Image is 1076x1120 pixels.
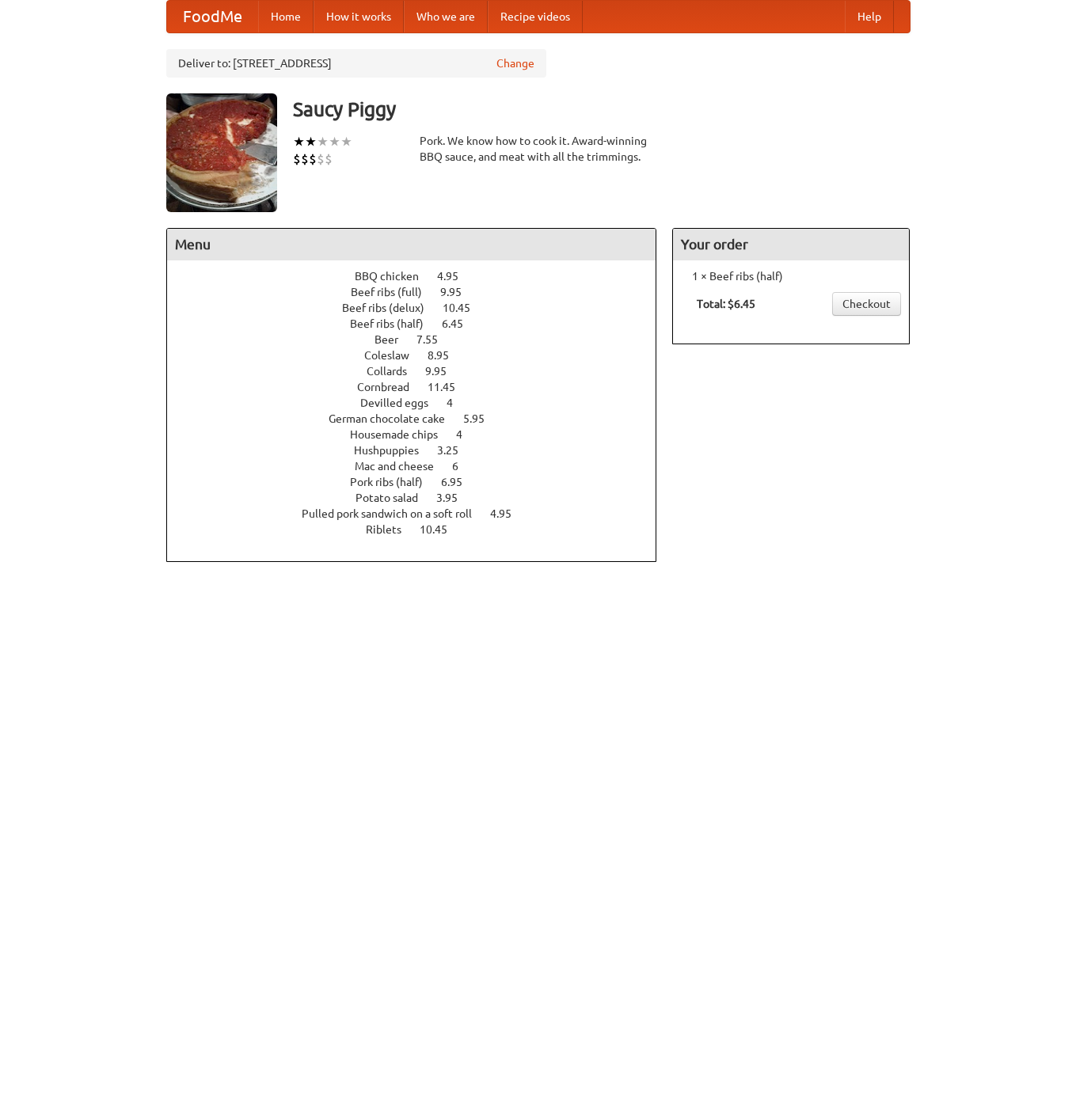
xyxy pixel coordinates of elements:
[314,1,404,32] a: How it works
[293,133,305,150] li: ★
[166,49,546,78] div: Deliver to: [STREET_ADDRESS]
[317,150,325,168] li: $
[325,150,333,168] li: $
[167,229,656,260] h4: Menu
[355,492,487,504] a: Potato salad 3.95
[340,133,352,150] li: ★
[309,150,317,168] li: $
[832,292,901,316] a: Checkout
[167,1,258,32] a: FoodMe
[456,428,478,441] span: 4
[443,302,486,314] span: 10.45
[342,302,500,314] a: Beef ribs (delux) 10.45
[416,333,454,346] span: 7.55
[463,412,500,425] span: 5.95
[355,492,434,504] span: Potato salad
[329,412,461,425] span: German chocolate cake
[845,1,894,32] a: Help
[357,381,425,393] span: Cornbread
[440,286,477,298] span: 9.95
[441,476,478,488] span: 6.95
[354,444,435,457] span: Hushpuppies
[404,1,488,32] a: Who we are
[350,428,454,441] span: Housemade chips
[329,412,514,425] a: German chocolate cake 5.95
[355,270,488,283] a: BBQ chicken 4.95
[317,133,329,150] li: ★
[428,349,465,362] span: 8.95
[355,460,488,473] a: Mac and cheese 6
[436,492,473,504] span: 3.95
[673,229,909,260] h4: Your order
[367,365,423,378] span: Collards
[488,1,583,32] a: Recipe videos
[351,286,438,298] span: Beef ribs (full)
[490,507,527,520] span: 4.95
[366,523,417,536] span: Riblets
[442,317,479,330] span: 6.45
[496,55,534,71] a: Change
[357,381,485,393] a: Cornbread 11.45
[355,270,435,283] span: BBQ chicken
[364,349,425,362] span: Coleslaw
[420,523,463,536] span: 10.45
[360,397,482,409] a: Devilled eggs 4
[364,349,478,362] a: Coleslaw 8.95
[354,444,488,457] a: Hushpuppies 3.25
[350,317,492,330] a: Beef ribs (half) 6.45
[366,523,477,536] a: Riblets 10.45
[350,428,492,441] a: Housemade chips 4
[437,270,474,283] span: 4.95
[681,268,901,284] li: 1 × Beef ribs (half)
[375,333,414,346] span: Beer
[367,365,476,378] a: Collards 9.95
[375,333,467,346] a: Beer 7.55
[302,507,541,520] a: Pulled pork sandwich on a soft roll 4.95
[428,381,471,393] span: 11.45
[301,150,309,168] li: $
[350,476,439,488] span: Pork ribs (half)
[342,302,440,314] span: Beef ribs (delux)
[425,365,462,378] span: 9.95
[166,93,277,212] img: angular.jpg
[293,150,301,168] li: $
[360,397,444,409] span: Devilled eggs
[697,298,755,310] b: Total: $6.45
[302,507,488,520] span: Pulled pork sandwich on a soft roll
[420,133,657,165] div: Pork. We know how to cook it. Award-winning BBQ sauce, and meat with all the trimmings.
[350,476,492,488] a: Pork ribs (half) 6.95
[351,286,491,298] a: Beef ribs (full) 9.95
[447,397,469,409] span: 4
[437,444,474,457] span: 3.25
[329,133,340,150] li: ★
[305,133,317,150] li: ★
[258,1,314,32] a: Home
[350,317,439,330] span: Beef ribs (half)
[355,460,450,473] span: Mac and cheese
[452,460,474,473] span: 6
[293,93,911,125] h3: Saucy Piggy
